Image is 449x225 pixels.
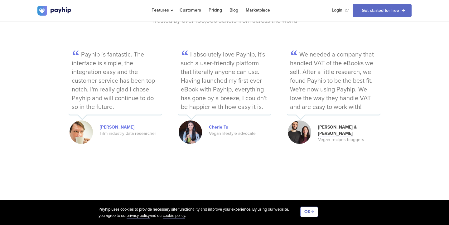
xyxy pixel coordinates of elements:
img: 2.jpg [70,120,93,144]
img: 3-optimised.png [288,120,311,144]
p: I absolutely love Payhip, it's such a user-friendly platform that literally anyone can use. Havin... [178,49,271,115]
button: OK [300,207,318,217]
a: [PERSON_NAME] & [PERSON_NAME] [318,125,357,136]
a: Cherie Tu [209,125,228,130]
a: privacy policy [127,213,150,218]
img: 1.jpg [179,120,202,144]
p: We needed a company that handled VAT of the eBooks we sell. After a little research, we found Pay... [287,49,380,115]
a: cookie policy [163,213,185,218]
a: Get started for free [353,4,412,17]
div: Vegan lifestyle advocate [209,130,271,137]
div: Film industry data researcher [100,130,162,137]
h2: Simple pricing [37,195,412,212]
div: Vegan recipes bloggers [318,137,380,143]
img: logo.svg [37,6,72,16]
div: Payhip uses cookies to provide necessary site functionality and improve your experience. By using... [99,207,300,219]
a: [PERSON_NAME] [100,125,134,130]
p: Payhip is fantastic. The interface is simple, the integration easy and the customer service has b... [69,49,162,115]
span: Features [152,7,172,13]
